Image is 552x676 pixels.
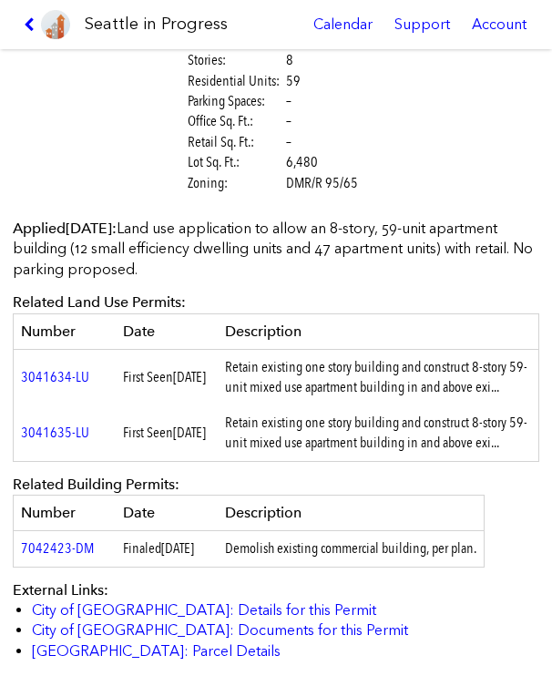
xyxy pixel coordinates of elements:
[116,495,218,530] th: Date
[188,152,283,172] span: Lot Sq. Ft.:
[286,50,293,70] span: 8
[188,132,283,152] span: Retail Sq. Ft.:
[286,132,291,152] span: –
[21,424,89,441] a: 3041635-LU
[286,152,318,172] span: 6,480
[13,293,186,311] span: Related Land Use Permits:
[116,313,218,349] th: Date
[116,349,218,405] td: First Seen
[218,495,485,530] th: Description
[188,91,283,111] span: Parking Spaces:
[116,405,218,461] td: First Seen
[32,621,408,639] a: City of [GEOGRAPHIC_DATA]: Documents for this Permit
[161,539,194,557] span: [DATE]
[32,642,281,660] a: [GEOGRAPHIC_DATA]: Parcel Details
[13,476,179,493] span: Related Building Permits:
[218,313,539,349] th: Description
[13,581,108,599] span: External Links:
[13,220,117,237] span: Applied :
[14,313,116,349] th: Number
[14,495,116,530] th: Number
[21,368,89,385] a: 3041634-LU
[188,173,283,193] span: Zoning:
[286,111,291,131] span: –
[286,91,291,111] span: –
[188,50,283,70] span: Stories:
[32,601,376,619] a: City of [GEOGRAPHIC_DATA]: Details for this Permit
[41,10,70,39] img: favicon-96x96.png
[286,71,301,91] span: 59
[173,424,206,441] span: [DATE]
[286,173,358,193] span: DMR/R 95/65
[85,13,228,36] h1: Seattle in Progress
[188,111,283,131] span: Office Sq. Ft.:
[66,220,112,237] span: [DATE]
[218,405,539,461] td: Retain existing one story building and construct 8-story 59-unit mixed use apartment building in ...
[13,219,539,280] p: Land use application to allow an 8-story, 59-unit apartment building (12 small efficiency dwellin...
[173,368,206,385] span: [DATE]
[218,531,485,567] td: Demolish existing commercial building, per plan.
[218,349,539,405] td: Retain existing one story building and construct 8-story 59-unit mixed use apartment building in ...
[116,531,218,567] td: Finaled
[188,71,283,91] span: Residential Units:
[21,539,94,557] a: 7042423-DM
